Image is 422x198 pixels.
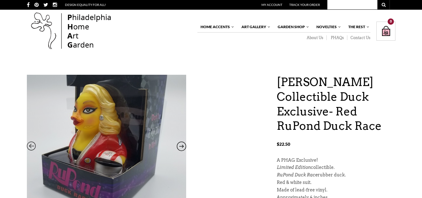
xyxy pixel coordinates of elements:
[313,22,341,32] a: Novelties
[277,172,318,177] em: RuPond Duck Race
[277,75,395,133] h1: [PERSON_NAME] Collectible Duck Exclusive- Red RuPond Duck Race
[347,35,370,40] a: Contact Us
[277,186,395,194] p: Made of lead-free vinyl.
[345,22,370,32] a: The Rest
[303,35,327,40] a: About Us
[277,165,311,170] em: Limited Edition
[275,22,310,32] a: Garden Shop
[277,171,395,179] p: rubber duck.
[261,3,282,7] a: My Account
[277,141,279,147] span: $
[277,157,395,164] p: A PHAG Exclusive!
[388,18,394,25] div: 0
[277,141,290,147] bdi: 22.50
[197,22,235,32] a: Home Accents
[277,179,395,186] p: Red & white suit.
[289,3,320,7] a: Track Your Order
[238,22,271,32] a: Art Gallery
[327,35,347,40] a: PHAQs
[277,164,395,171] p: collectible.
